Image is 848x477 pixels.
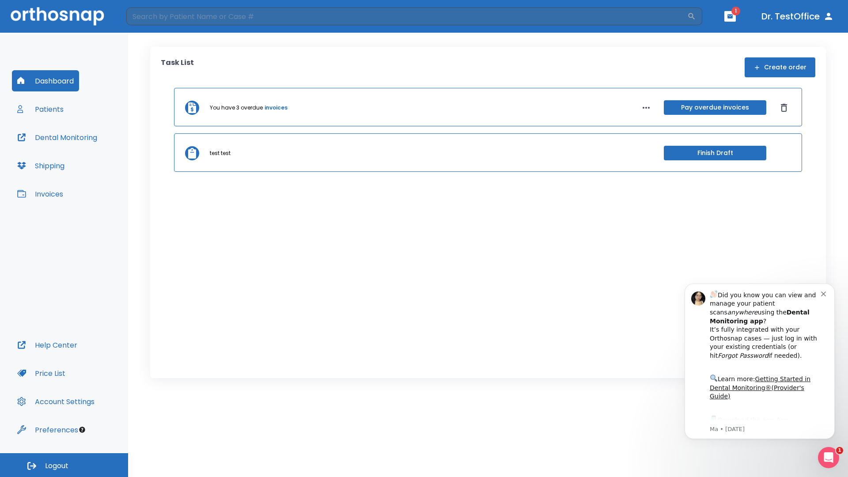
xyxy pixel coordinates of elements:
[745,57,815,77] button: Create order
[11,7,104,25] img: Orthosnap
[12,363,71,384] button: Price List
[758,8,837,24] button: Dr. TestOffice
[126,8,687,25] input: Search by Patient Name or Case #
[664,146,766,160] button: Finish Draft
[664,100,766,115] button: Pay overdue invoices
[12,183,68,204] button: Invoices
[265,104,288,112] a: invoices
[161,57,194,77] p: Task List
[12,127,102,148] button: Dental Monitoring
[210,104,263,112] p: You have 3 overdue
[210,149,231,157] p: test test
[836,447,843,454] span: 1
[12,419,83,440] button: Preferences
[12,155,70,176] button: Shipping
[818,447,839,468] iframe: Intercom live chat
[45,461,68,471] span: Logout
[12,70,79,91] button: Dashboard
[731,7,740,15] span: 1
[12,334,83,356] button: Help Center
[78,426,86,434] div: Tooltip anchor
[12,391,100,412] button: Account Settings
[777,101,791,115] button: Dismiss
[12,98,69,120] button: Patients
[671,273,848,473] iframe: Intercom notifications message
